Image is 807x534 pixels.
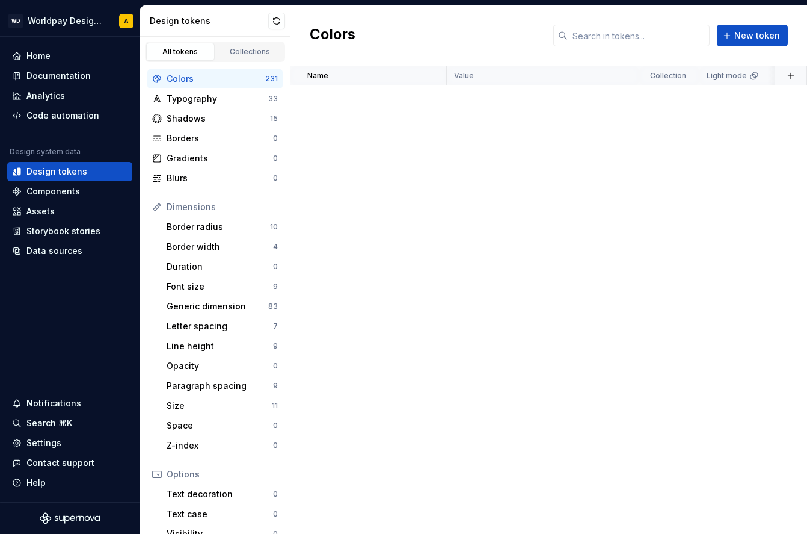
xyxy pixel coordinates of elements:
[162,337,283,356] a: Line height9
[26,166,87,178] div: Design tokens
[167,73,265,85] div: Colors
[150,15,268,27] div: Design tokens
[270,114,278,123] div: 15
[7,46,132,66] a: Home
[7,433,132,453] a: Settings
[7,86,132,105] a: Analytics
[26,225,100,237] div: Storybook stories
[167,172,273,184] div: Blurs
[162,217,283,237] a: Border radius10
[307,71,328,81] p: Name
[167,340,273,352] div: Line height
[167,300,268,312] div: Generic dimension
[162,396,283,415] a: Size11
[162,277,283,296] a: Font size9
[162,376,283,396] a: Paragraph spacing9
[167,468,278,480] div: Options
[273,421,278,430] div: 0
[147,169,283,188] a: Blurs0
[40,512,100,524] svg: Supernova Logo
[26,205,55,217] div: Assets
[167,420,273,432] div: Space
[7,473,132,492] button: Help
[568,25,710,46] input: Search in tokens...
[7,453,132,473] button: Contact support
[7,66,132,85] a: Documentation
[26,185,80,197] div: Components
[162,317,283,336] a: Letter spacing7
[167,261,273,273] div: Duration
[26,70,91,82] div: Documentation
[167,488,273,500] div: Text decoration
[273,321,278,331] div: 7
[26,90,65,102] div: Analytics
[8,14,23,28] div: WD
[167,221,270,233] div: Border radius
[268,302,278,311] div: 83
[167,400,272,412] div: Size
[273,361,278,371] div: 0
[270,222,278,232] div: 10
[167,360,273,372] div: Opacity
[162,257,283,276] a: Duration0
[273,441,278,450] div: 0
[162,416,283,435] a: Space0
[7,202,132,221] a: Assets
[124,16,129,26] div: A
[7,414,132,433] button: Search ⌘K
[162,297,283,316] a: Generic dimension83
[273,262,278,272] div: 0
[273,282,278,291] div: 9
[273,509,278,519] div: 0
[273,489,278,499] div: 0
[454,71,474,81] p: Value
[28,15,105,27] div: Worldpay Design System
[26,477,46,489] div: Help
[650,71,686,81] p: Collection
[734,29,780,42] span: New token
[162,237,283,256] a: Border width4
[167,93,268,105] div: Typography
[707,71,747,81] p: Light mode
[167,281,273,293] div: Font size
[167,132,273,144] div: Borders
[268,94,278,104] div: 33
[162,485,283,504] a: Text decoration0
[7,222,132,241] a: Storybook stories
[310,25,355,46] h2: Colors
[167,508,273,520] div: Text case
[147,149,283,168] a: Gradients0
[26,397,81,409] div: Notifications
[26,245,82,257] div: Data sources
[150,47,210,57] div: All tokens
[717,25,788,46] button: New token
[7,106,132,125] a: Code automation
[147,89,283,108] a: Typography33
[167,380,273,392] div: Paragraph spacing
[273,381,278,391] div: 9
[7,241,132,261] a: Data sources
[273,341,278,351] div: 9
[273,134,278,143] div: 0
[26,437,61,449] div: Settings
[26,417,72,429] div: Search ⌘K
[147,109,283,128] a: Shadows15
[26,110,99,122] div: Code automation
[167,439,273,452] div: Z-index
[167,152,273,164] div: Gradients
[147,69,283,88] a: Colors231
[167,113,270,125] div: Shadows
[10,147,81,157] div: Design system data
[273,154,278,163] div: 0
[147,129,283,148] a: Borders0
[167,320,273,332] div: Letter spacing
[7,182,132,201] a: Components
[7,162,132,181] a: Design tokens
[26,50,51,62] div: Home
[162,505,283,524] a: Text case0
[265,74,278,84] div: 231
[2,8,137,34] button: WDWorldpay Design SystemA
[162,436,283,455] a: Z-index0
[7,394,132,413] button: Notifications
